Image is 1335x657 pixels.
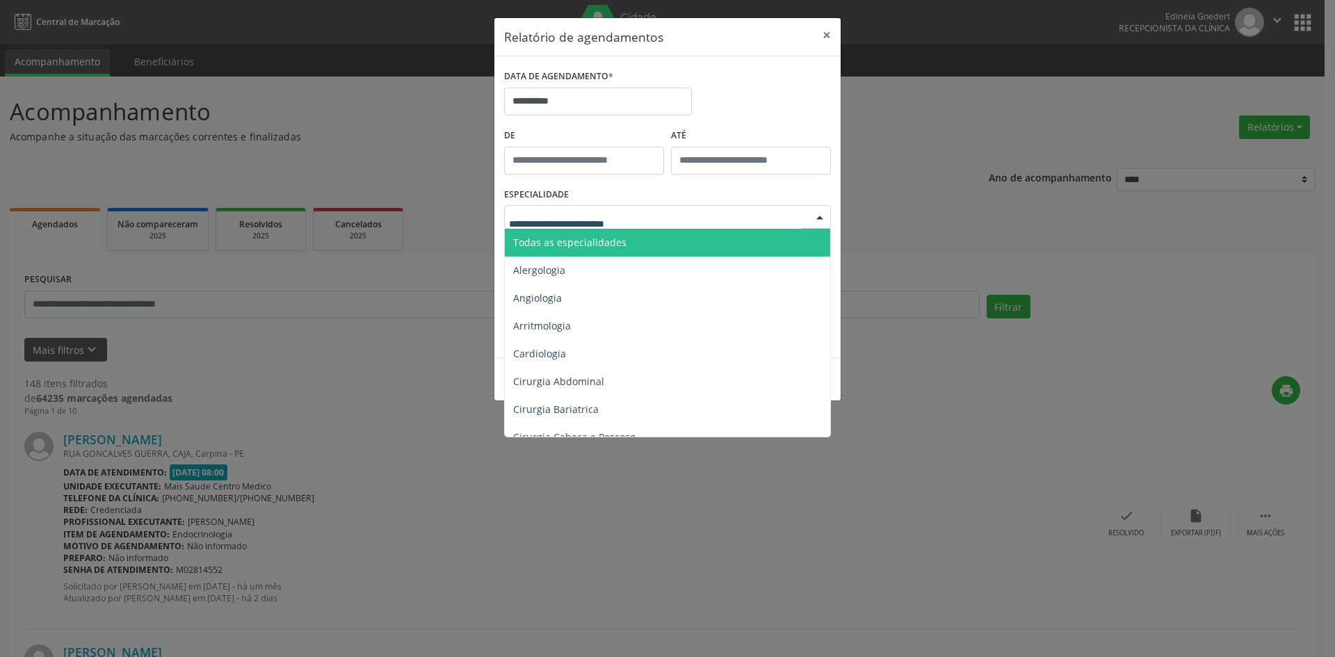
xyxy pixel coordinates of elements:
[813,18,841,52] button: Close
[671,125,831,147] label: ATÉ
[504,184,569,206] label: ESPECIALIDADE
[504,125,664,147] label: De
[513,403,599,416] span: Cirurgia Bariatrica
[513,263,565,277] span: Alergologia
[504,28,663,46] h5: Relatório de agendamentos
[513,291,562,305] span: Angiologia
[513,347,566,360] span: Cardiologia
[513,319,571,332] span: Arritmologia
[513,430,636,444] span: Cirurgia Cabeça e Pescoço
[513,375,604,388] span: Cirurgia Abdominal
[504,66,613,88] label: DATA DE AGENDAMENTO
[513,236,626,249] span: Todas as especialidades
